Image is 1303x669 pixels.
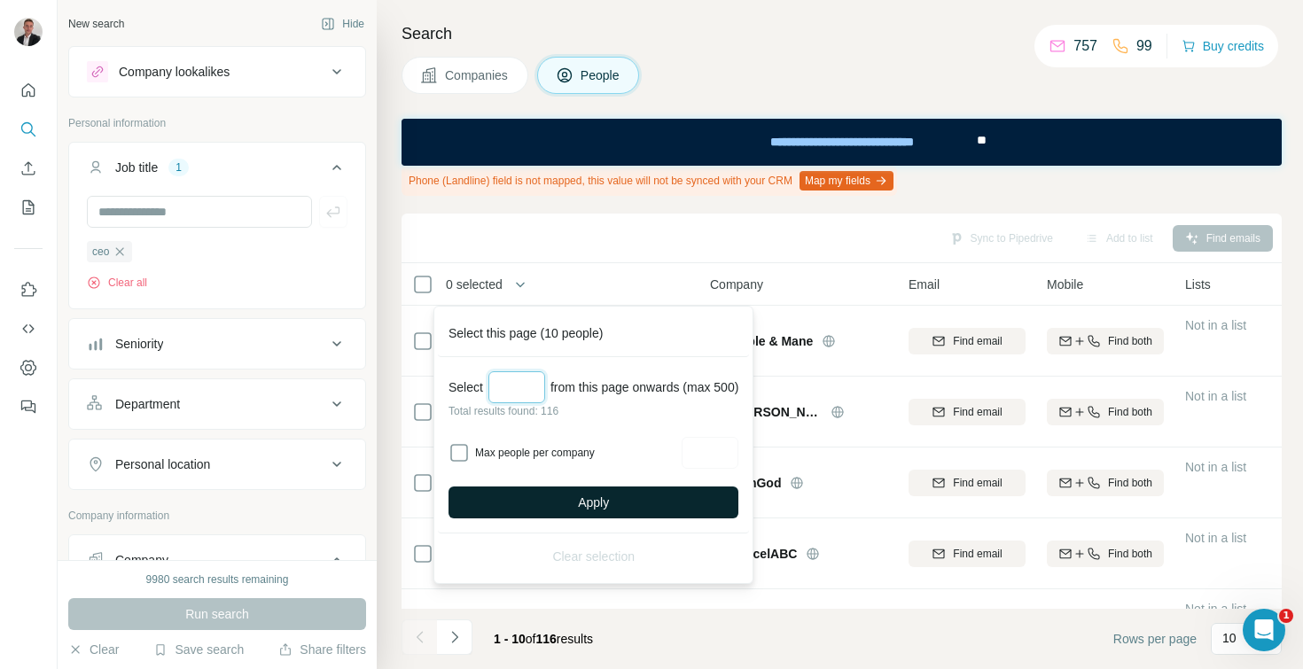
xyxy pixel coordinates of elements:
[14,113,43,145] button: Search
[402,21,1282,46] h4: Search
[953,404,1002,420] span: Find email
[606,609,620,623] img: LinkedIn logo
[153,641,244,658] button: Save search
[1047,470,1164,496] button: Find both
[1243,609,1285,651] iframe: Intercom live chat
[1185,389,1246,403] span: Not in a list
[115,551,168,569] div: Company
[87,275,147,291] button: Clear all
[733,332,813,350] span: Fable & Mane
[909,276,940,293] span: Email
[733,403,822,421] span: [PERSON_NAME]
[14,152,43,184] button: Enrich CSV
[1047,328,1164,354] button: Find both
[1073,35,1097,57] p: 757
[1182,34,1264,58] button: Buy credits
[526,632,536,646] span: of
[1047,399,1164,425] button: Find both
[1108,404,1152,420] span: Find both
[495,607,599,625] span: [PERSON_NAME]
[449,486,738,518] button: Apply
[909,399,1026,425] button: Find email
[115,395,180,413] div: Department
[1108,475,1152,491] span: Find both
[953,546,1002,562] span: Find email
[909,328,1026,354] button: Find email
[437,619,472,655] button: Navigate to next page
[69,323,365,365] button: Seniority
[168,159,189,175] div: 1
[308,11,377,37] button: Hide
[953,333,1002,349] span: Find email
[69,146,365,196] button: Job title1
[710,276,763,293] span: Company
[733,545,797,563] span: ParcelABC
[146,572,289,587] div: 9980 search results remaining
[953,475,1002,491] span: Find email
[581,66,621,84] span: People
[1108,546,1152,562] span: Find both
[1185,276,1211,293] span: Lists
[1047,276,1083,293] span: Mobile
[92,244,109,260] span: ceo
[1185,318,1246,332] span: Not in a list
[14,313,43,345] button: Use Surfe API
[14,74,43,106] button: Quick start
[14,274,43,306] button: Use Surfe on LinkedIn
[68,115,366,131] p: Personal information
[446,276,503,293] span: 0 selected
[1185,460,1246,474] span: Not in a list
[578,494,609,511] span: Apply
[115,159,158,176] div: Job title
[402,119,1282,166] iframe: Banner
[1279,609,1293,623] span: 1
[445,66,510,84] span: Companies
[909,470,1026,496] button: Find email
[1222,629,1237,647] p: 10
[68,508,366,524] p: Company information
[1113,630,1197,648] span: Rows per page
[488,371,545,403] input: Select a number (up to 500)
[1136,35,1152,57] p: 99
[14,352,43,384] button: Dashboard
[1108,333,1152,349] span: Find both
[68,641,119,658] button: Clear
[69,443,365,486] button: Personal location
[1185,531,1246,545] span: Not in a list
[14,18,43,46] img: Avatar
[69,51,365,93] button: Company lookalikes
[449,371,738,403] div: Select from this page onwards (max 500)
[402,166,897,196] div: Phone (Landline) field is not mapped, this value will not be synced with your CRM
[475,445,676,461] label: Max people per company
[733,474,781,492] span: SunGod
[800,171,893,191] button: Map my fields
[69,539,365,588] button: Company
[115,455,210,473] div: Personal location
[494,632,593,646] span: results
[115,335,163,353] div: Seniority
[449,403,738,419] p: Total results found: 116
[494,632,526,646] span: 1 - 10
[536,632,557,646] span: 116
[68,16,124,32] div: New search
[909,541,1026,567] button: Find email
[1047,541,1164,567] button: Find both
[14,391,43,423] button: Feedback
[278,641,366,658] button: Share filters
[69,383,365,425] button: Department
[438,310,749,357] div: Select this page (10 people)
[1185,602,1246,616] span: Not in a list
[119,63,230,81] div: Company lookalikes
[14,191,43,223] button: My lists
